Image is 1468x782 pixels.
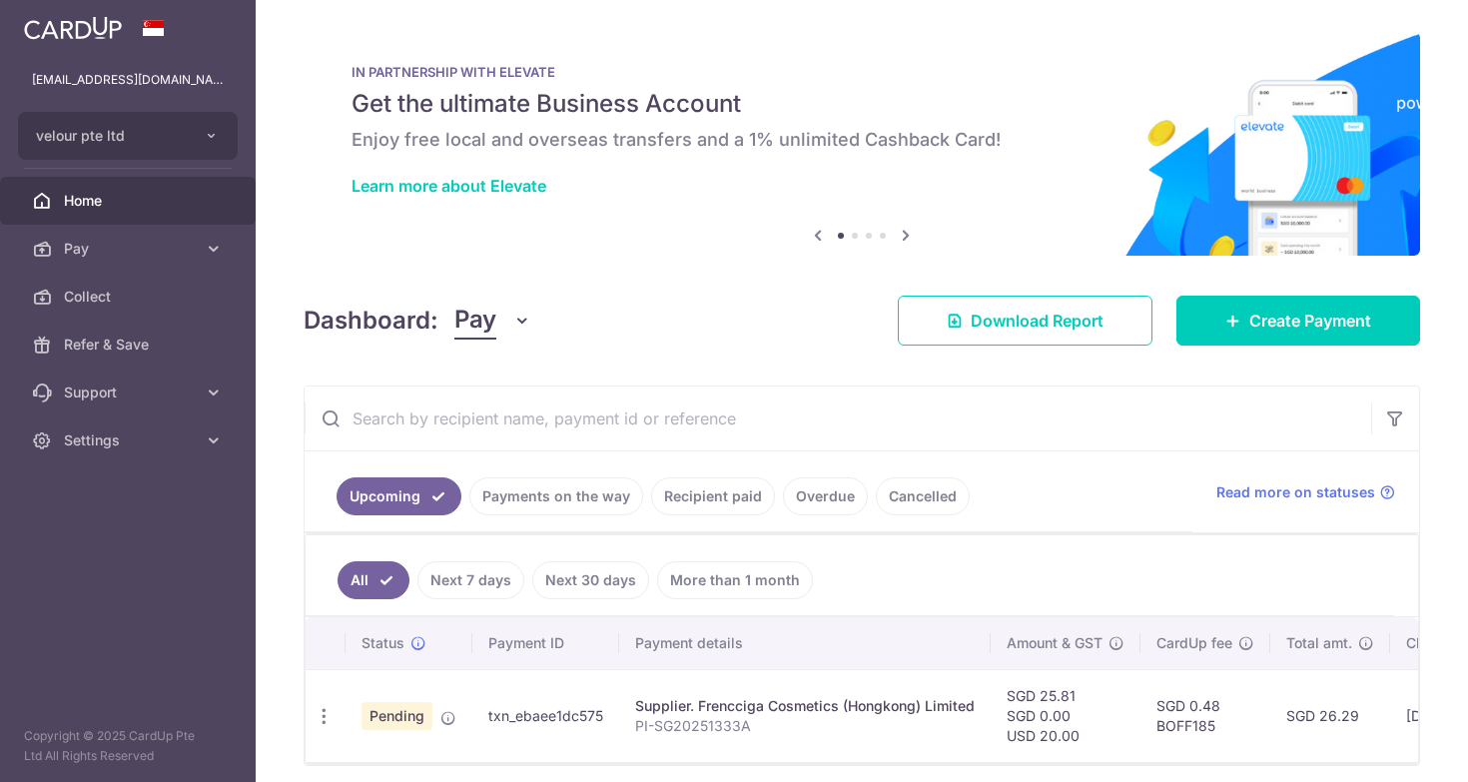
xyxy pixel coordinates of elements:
h5: Get the ultimate Business Account [352,88,1372,120]
td: SGD 26.29 [1270,669,1390,762]
a: Upcoming [337,477,461,515]
a: Read more on statuses [1216,482,1395,502]
p: [EMAIL_ADDRESS][DOMAIN_NAME] [32,70,224,90]
a: Learn more about Elevate [352,176,546,196]
td: SGD 25.81 SGD 0.00 USD 20.00 [991,669,1140,762]
input: Search by recipient name, payment id or reference [305,387,1371,450]
td: SGD 0.48 BOFF185 [1140,669,1270,762]
a: Payments on the way [469,477,643,515]
span: Create Payment [1249,309,1371,333]
span: Status [362,633,404,653]
a: Cancelled [876,477,970,515]
span: Total amt. [1286,633,1352,653]
span: Support [64,383,196,402]
span: velour pte ltd [36,126,184,146]
span: Amount & GST [1007,633,1102,653]
button: Pay [454,302,531,340]
span: Pay [64,239,196,259]
span: Home [64,191,196,211]
a: Next 7 days [417,561,524,599]
img: CardUp [24,16,122,40]
h4: Dashboard: [304,303,438,339]
span: Settings [64,430,196,450]
a: Next 30 days [532,561,649,599]
a: Download Report [898,296,1152,346]
a: Create Payment [1176,296,1420,346]
span: Pending [362,702,432,730]
span: Read more on statuses [1216,482,1375,502]
button: velour pte ltd [18,112,238,160]
span: Pay [454,302,496,340]
span: CardUp fee [1156,633,1232,653]
th: Payment ID [472,617,619,669]
div: Supplier. Frencciga Cosmetics (Hongkong) Limited [635,696,975,716]
a: Overdue [783,477,868,515]
span: Refer & Save [64,335,196,355]
img: Renovation banner [304,32,1420,256]
td: txn_ebaee1dc575 [472,669,619,762]
a: All [338,561,409,599]
th: Payment details [619,617,991,669]
a: More than 1 month [657,561,813,599]
p: IN PARTNERSHIP WITH ELEVATE [352,64,1372,80]
span: Collect [64,287,196,307]
p: PI-SG20251333A [635,716,975,736]
a: Recipient paid [651,477,775,515]
h6: Enjoy free local and overseas transfers and a 1% unlimited Cashback Card! [352,128,1372,152]
span: Download Report [971,309,1103,333]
